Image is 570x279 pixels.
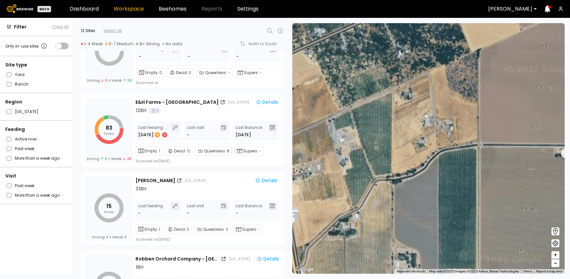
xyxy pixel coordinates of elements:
[5,173,69,179] div: Visit
[429,269,519,273] span: Map data ©2025 Imagery ©2025 Airbus, Maxar Technologies
[228,70,230,76] span: -
[139,45,164,60] div: Last feeding
[136,68,164,77] div: Empty:
[114,6,144,12] a: Workspace
[136,41,160,47] div: 8+ Strong
[106,124,112,132] tspan: 83
[551,251,559,259] button: +
[233,225,262,234] div: Supers:
[167,68,194,77] div: Dead:
[136,158,170,164] div: Scanned on [DATE]
[86,156,132,161] div: Strong Weak
[15,136,37,142] label: Active now
[228,100,249,105] div: [US_STATE]
[7,4,33,13] img: Beewise logo
[226,226,228,232] span: 0
[136,264,143,271] div: 1 BH
[236,124,262,138] div: Last Balance
[136,185,146,192] div: 31 BH
[253,99,281,106] button: Details
[5,42,48,50] div: Only in-use sites
[106,235,108,239] span: 0
[124,235,127,239] span: 0
[229,256,250,261] div: [US_STATE]
[14,23,27,30] span: Filter
[294,265,316,274] img: Google
[81,41,103,47] div: 1-4 Weak
[257,256,279,262] div: Details
[201,6,222,12] span: Reports
[159,6,187,12] a: Beehomes
[159,148,160,154] span: 1
[255,178,277,183] div: Details
[136,177,175,184] div: [PERSON_NAME]
[236,210,238,217] span: -
[5,99,69,105] div: Region
[155,132,160,138] div: 2
[194,225,231,234] div: Queenless:
[138,210,141,217] div: -
[149,108,160,114] div: 1
[554,259,557,267] span: –
[136,237,170,242] div: Scanned on [DATE]
[37,6,51,12] div: Beta
[185,178,206,183] div: [US_STATE]
[195,146,232,156] div: Queenless:
[236,53,239,60] span: -
[139,53,142,60] div: -
[106,202,112,210] tspan: 15
[165,146,193,156] div: Dead:
[15,145,34,152] label: Past week
[52,24,69,30] button: Clear All
[136,80,159,85] div: Scanned on
[259,148,261,154] span: -
[101,78,107,83] span: 6
[159,226,160,232] span: 1
[523,269,532,273] a: Terms (opens in new tab)
[136,107,146,114] div: 12 BH
[187,202,204,217] div: Last visit
[15,192,60,199] label: More than a week ago
[234,146,263,156] div: Supers:
[294,265,316,274] a: Open this area in Google Maps (opens a new window)
[138,124,168,138] div: Last feeding
[15,71,25,78] label: Yard
[187,132,189,138] div: -
[70,6,99,12] a: Dashboard
[256,99,278,105] div: Details
[136,256,220,262] div: Robben Orchard Company - [GEOGRAPHIC_DATA] 1-3
[15,155,60,162] label: More than a week ago
[189,70,191,76] span: 0
[235,68,264,77] div: Supers:
[553,251,557,259] span: +
[551,259,559,267] button: –
[187,124,204,138] div: Last visit
[105,41,134,47] div: 5-7 Medium
[259,70,262,76] span: -
[258,226,260,232] span: -
[237,6,258,12] a: Settings
[104,209,114,215] tspan: hives
[15,81,28,88] label: Ranch
[123,78,132,83] span: 38
[254,255,282,262] button: Details
[397,269,425,274] button: Keyboard shortcuts
[227,148,229,154] span: 8
[123,156,132,161] span: 38
[236,132,251,138] span: [DATE]
[536,269,563,273] a: Report a map error
[187,210,189,217] div: -
[101,156,107,161] span: 6
[236,45,263,60] div: Last Balance
[236,202,262,217] div: Last Balance
[5,126,69,133] div: Feeding
[187,148,190,154] span: 12
[136,99,219,106] div: E&H Farms - [GEOGRAPHIC_DATA]
[103,28,122,34] div: Select all
[15,108,38,115] label: [US_STATE]
[249,42,282,46] div: North to South
[165,225,192,234] div: Dead:
[104,131,114,136] tspan: hives
[5,61,69,68] div: Site type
